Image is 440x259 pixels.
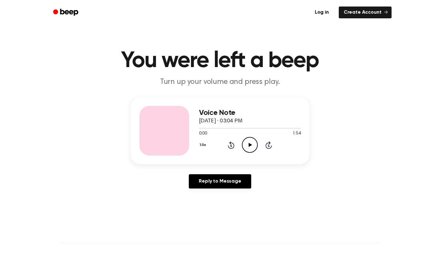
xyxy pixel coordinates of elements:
span: 1:54 [293,130,301,137]
a: Reply to Message [189,174,251,189]
button: 1.0x [199,140,208,150]
h3: Voice Note [199,109,301,117]
span: 0:00 [199,130,207,137]
a: Create Account [339,7,392,18]
a: Beep [49,7,84,19]
span: [DATE] · 03:04 PM [199,118,243,124]
p: Turn up your volume and press play. [101,77,339,87]
h1: You were left a beep [61,50,379,72]
a: Log in [309,5,335,20]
